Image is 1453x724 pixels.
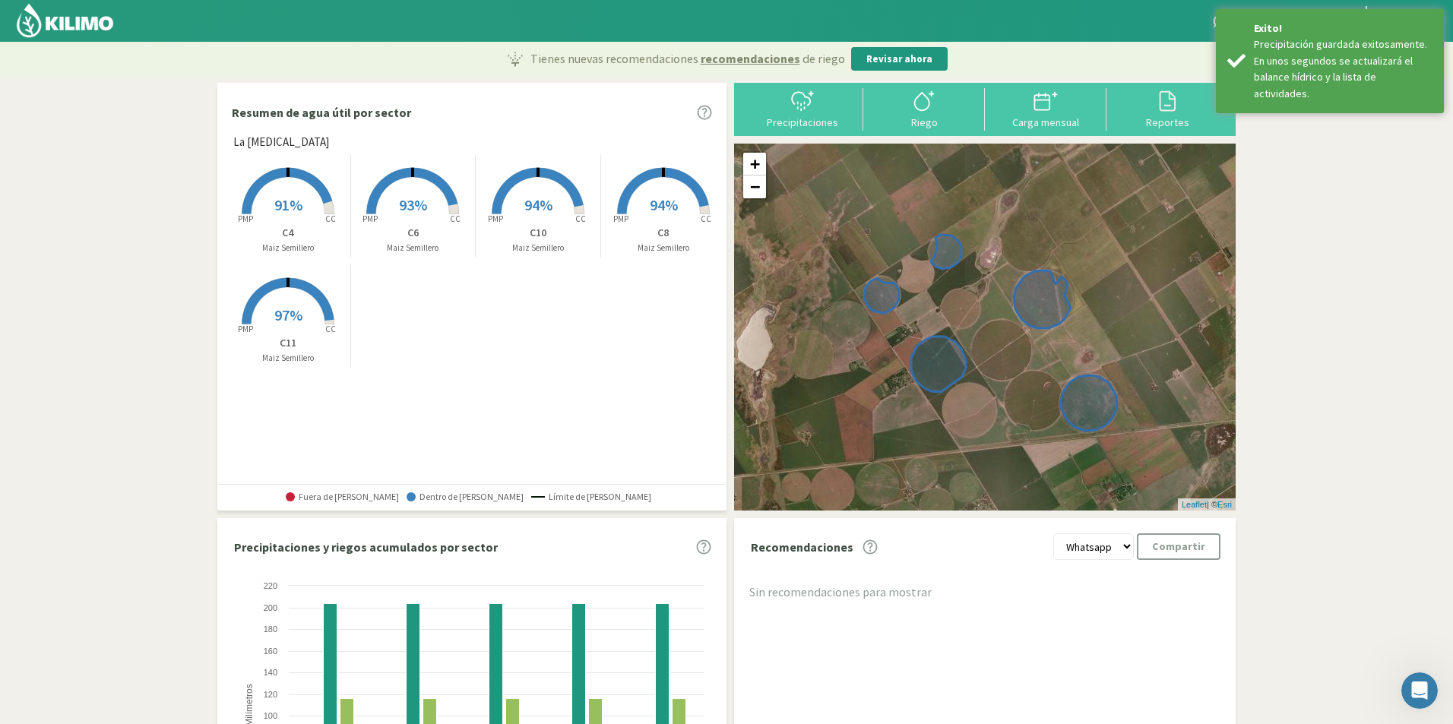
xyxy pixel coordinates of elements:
button: Precipitaciones [742,88,863,128]
span: Límite de [PERSON_NAME] [531,492,651,502]
span: 97% [274,305,302,324]
tspan: PMP [362,213,378,224]
p: Maiz Semillero [226,352,350,365]
span: Fuera de [PERSON_NAME] [286,492,399,502]
tspan: PMP [613,213,628,224]
tspan: CC [325,324,336,334]
span: de riego [802,49,845,68]
tspan: PMP [238,213,253,224]
p: Maiz Semillero [226,242,350,255]
img: Kilimo [15,2,115,39]
div: Exito! [1254,21,1432,36]
p: C6 [351,225,476,241]
p: Precipitaciones y riegos acumulados por sector [234,538,498,556]
text: 120 [264,690,277,699]
text: 200 [264,603,277,612]
p: C8 [601,225,726,241]
text: 140 [264,668,277,677]
div: Reportes [1111,117,1223,128]
div: Precipitación guardada exitosamente. En unos segundos se actualizará el balance hídrico y la list... [1254,36,1432,102]
p: Tienes nuevas recomendaciones [530,49,845,68]
button: Revisar ahora [851,47,948,71]
button: Carga mensual [985,88,1106,128]
span: 93% [399,195,427,214]
text: 100 [264,711,277,720]
tspan: CC [701,213,711,224]
tspan: CC [575,213,586,224]
p: Recomendaciones [751,538,853,556]
p: C4 [226,225,350,241]
span: 94% [650,195,678,214]
p: Resumen de agua útil por sector [232,103,411,122]
text: 180 [264,624,277,634]
a: Zoom in [743,153,766,175]
text: 220 [264,581,277,590]
p: C10 [476,225,600,241]
div: Precipitaciones [746,117,859,128]
span: La [MEDICAL_DATA] [233,134,329,151]
tspan: CC [325,213,336,224]
p: C11 [226,335,350,351]
text: 160 [264,647,277,656]
p: Maiz Semillero [351,242,476,255]
a: Zoom out [743,175,766,198]
div: | © [1178,498,1236,511]
div: Sin recomendaciones para mostrar [749,583,1220,601]
a: Esri [1217,500,1232,509]
tspan: PMP [238,324,253,334]
p: Revisar ahora [866,52,932,67]
iframe: Intercom live chat [1401,672,1438,709]
span: 94% [524,195,552,214]
div: Riego [868,117,980,128]
span: 91% [274,195,302,214]
div: Carga mensual [989,117,1102,128]
p: Maiz Semillero [476,242,600,255]
span: Dentro de [PERSON_NAME] [407,492,524,502]
tspan: CC [451,213,461,224]
span: recomendaciones [701,49,800,68]
tspan: PMP [488,213,503,224]
p: Maiz Semillero [601,242,726,255]
button: Riego [863,88,985,128]
a: Leaflet [1182,500,1207,509]
button: Reportes [1106,88,1228,128]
